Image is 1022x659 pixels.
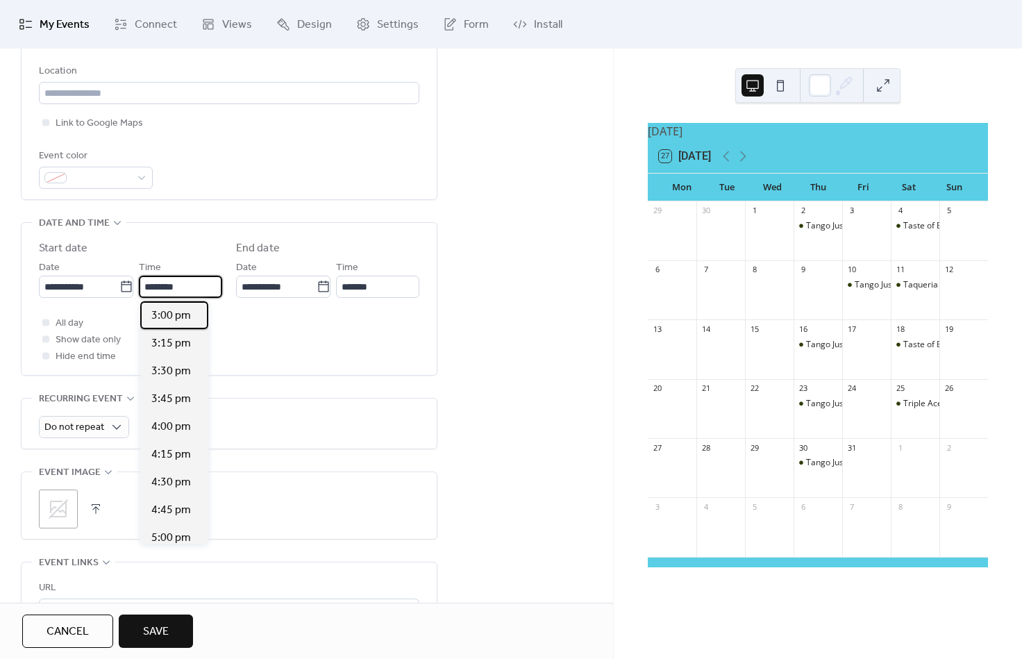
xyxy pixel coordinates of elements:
div: 3 [846,206,857,216]
div: Triple Aces Smoke Shack [903,398,1000,410]
span: Cancel [47,624,89,640]
div: 17 [846,324,857,334]
div: 21 [701,383,711,394]
div: 20 [652,383,662,394]
div: 14 [701,324,711,334]
span: Time [336,260,358,276]
div: 19 [944,324,954,334]
span: Date [39,260,60,276]
span: 5:00 pm [151,530,191,547]
button: 27[DATE] [654,147,716,166]
div: Tango Just Fries [806,339,867,351]
span: 4:45 pm [151,502,191,519]
div: Taste of Brazil [891,220,939,232]
span: Settings [377,17,419,33]
div: Triple Aces Smoke Shack [891,398,939,410]
span: My Events [40,17,90,33]
a: Design [266,6,342,43]
div: 22 [749,383,760,394]
div: 5 [944,206,954,216]
div: 8 [749,265,760,275]
div: 27 [652,442,662,453]
div: 29 [652,206,662,216]
div: [DATE] [648,123,988,140]
span: Install [534,17,562,33]
div: Location [39,63,417,80]
div: 28 [701,442,711,453]
div: 26 [944,383,954,394]
span: 3:45 pm [151,391,191,408]
span: Form [464,17,489,33]
span: Connect [135,17,177,33]
span: Save [143,624,169,640]
div: Tango Just Fries [842,279,891,291]
div: 24 [846,383,857,394]
div: Tango Just Fries [794,339,842,351]
div: 1 [749,206,760,216]
span: 4:15 pm [151,447,191,463]
a: Form [433,6,499,43]
div: 23 [798,383,808,394]
div: 11 [895,265,905,275]
div: 9 [798,265,808,275]
div: Fri [841,174,886,201]
span: 4:00 pm [151,419,191,435]
div: 30 [798,442,808,453]
div: Wed [750,174,795,201]
div: 7 [846,501,857,512]
span: Views [222,17,252,33]
div: End date [236,240,280,257]
a: Connect [103,6,187,43]
span: Design [297,17,332,33]
div: Tango Just Fries [794,457,842,469]
div: Tango Just Fries [794,398,842,410]
span: Event image [39,465,101,481]
div: Start date [39,240,87,257]
div: Tango Just Fries [806,220,867,232]
div: Taqueria La Marea [891,279,939,291]
a: Install [503,6,573,43]
div: 4 [701,501,711,512]
span: Recurring event [39,391,123,408]
span: Date and time [39,215,110,232]
a: Settings [346,6,429,43]
div: 3 [652,501,662,512]
span: 3:15 pm [151,335,191,352]
span: Time [139,260,161,276]
button: Cancel [22,615,113,648]
div: 18 [895,324,905,334]
div: 30 [701,206,711,216]
span: Do not repeat [44,418,104,437]
div: Tue [705,174,750,201]
div: Sat [886,174,931,201]
div: Thu [795,174,840,201]
div: Tango Just Fries [806,457,867,469]
span: Date [236,260,257,276]
div: 29 [749,442,760,453]
div: 7 [701,265,711,275]
div: Tango Just Fries [794,220,842,232]
div: URL [39,580,417,597]
button: Save [119,615,193,648]
div: 5 [749,501,760,512]
div: 2 [798,206,808,216]
div: 12 [944,265,954,275]
div: Taste of Brazil [891,339,939,351]
div: ; [39,490,78,528]
div: Mon [659,174,704,201]
span: Hide end time [56,349,116,365]
div: 25 [895,383,905,394]
div: 6 [798,501,808,512]
span: All day [56,315,83,332]
div: Taste of Brazil [903,339,959,351]
div: 9 [944,501,954,512]
div: 1 [895,442,905,453]
a: My Events [8,6,100,43]
span: Event links [39,555,99,572]
a: Views [191,6,262,43]
span: 4:30 pm [151,474,191,491]
span: 3:30 pm [151,363,191,380]
div: Event color [39,148,150,165]
div: Taste of Brazil [903,220,959,232]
